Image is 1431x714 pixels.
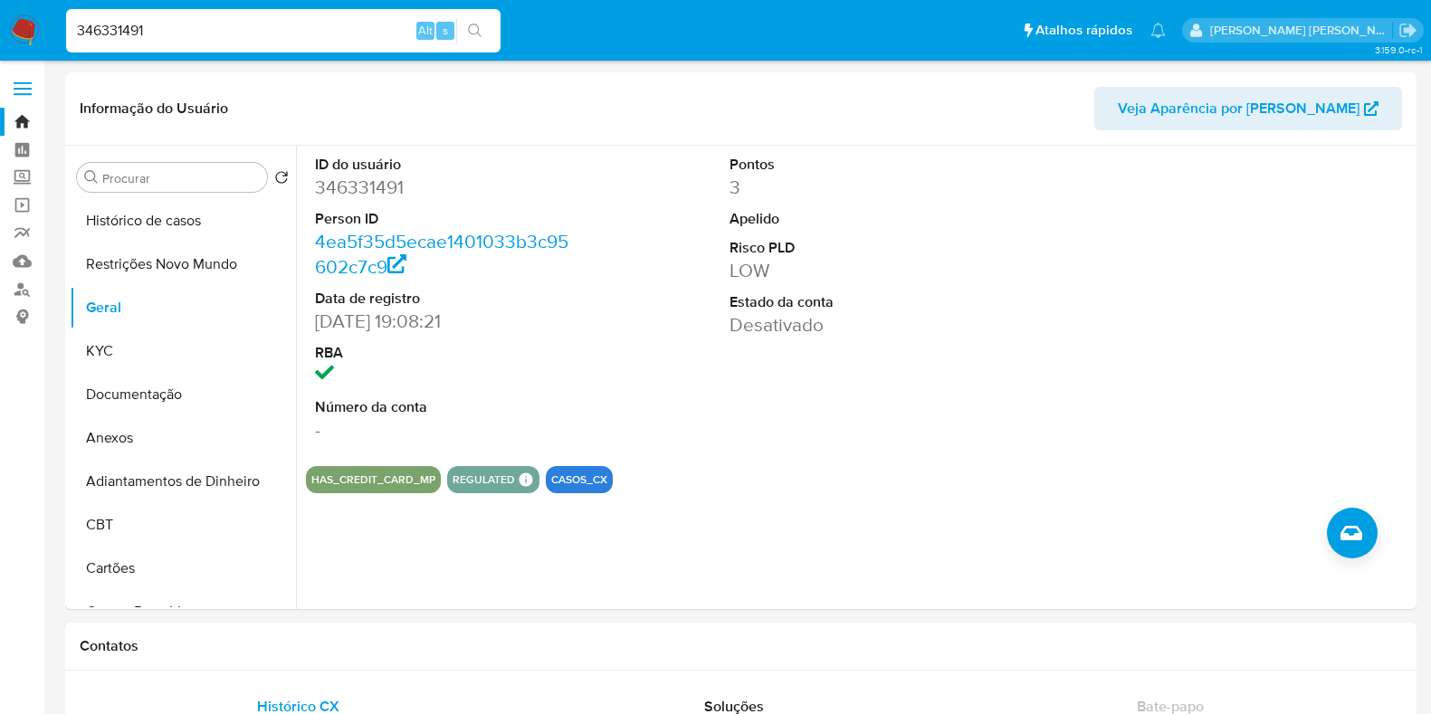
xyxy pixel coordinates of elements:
a: Sair [1398,21,1417,40]
button: search-icon [456,18,493,43]
span: s [443,22,448,39]
button: Procurar [84,170,99,185]
a: Notificações [1150,23,1166,38]
button: Adiantamentos de Dinheiro [70,460,296,503]
span: Atalhos rápidos [1035,21,1132,40]
dt: Apelido [730,209,988,229]
span: Veja Aparência por [PERSON_NAME] [1118,87,1359,130]
dd: 3 [730,175,988,200]
button: Cartões [70,547,296,590]
dd: LOW [730,258,988,283]
span: Alt [418,22,433,39]
dd: Desativado [730,312,988,338]
button: Geral [70,286,296,329]
dt: Número da conta [315,397,574,417]
button: Histórico de casos [70,199,296,243]
dt: RBA [315,343,574,363]
dt: Person ID [315,209,574,229]
dd: [DATE] 19:08:21 [315,309,574,334]
h1: Informação do Usuário [80,100,228,118]
button: Veja Aparência por [PERSON_NAME] [1094,87,1402,130]
input: Procurar [102,170,260,186]
input: Pesquise usuários ou casos... [66,19,501,43]
dt: Data de registro [315,289,574,309]
button: CBT [70,503,296,547]
dt: ID do usuário [315,155,574,175]
button: Documentação [70,373,296,416]
button: Contas Bancárias [70,590,296,633]
h1: Contatos [80,637,1402,655]
dd: 346331491 [315,175,574,200]
button: Retornar ao pedido padrão [274,170,289,190]
button: Restrições Novo Mundo [70,243,296,286]
p: danilo.toledo@mercadolivre.com [1210,22,1393,39]
dt: Estado da conta [730,292,988,312]
a: 4ea5f35d5ecae1401033b3c95602c7c9 [315,228,568,280]
button: Anexos [70,416,296,460]
dd: - [315,417,574,443]
dt: Pontos [730,155,988,175]
dt: Risco PLD [730,238,988,258]
button: KYC [70,329,296,373]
